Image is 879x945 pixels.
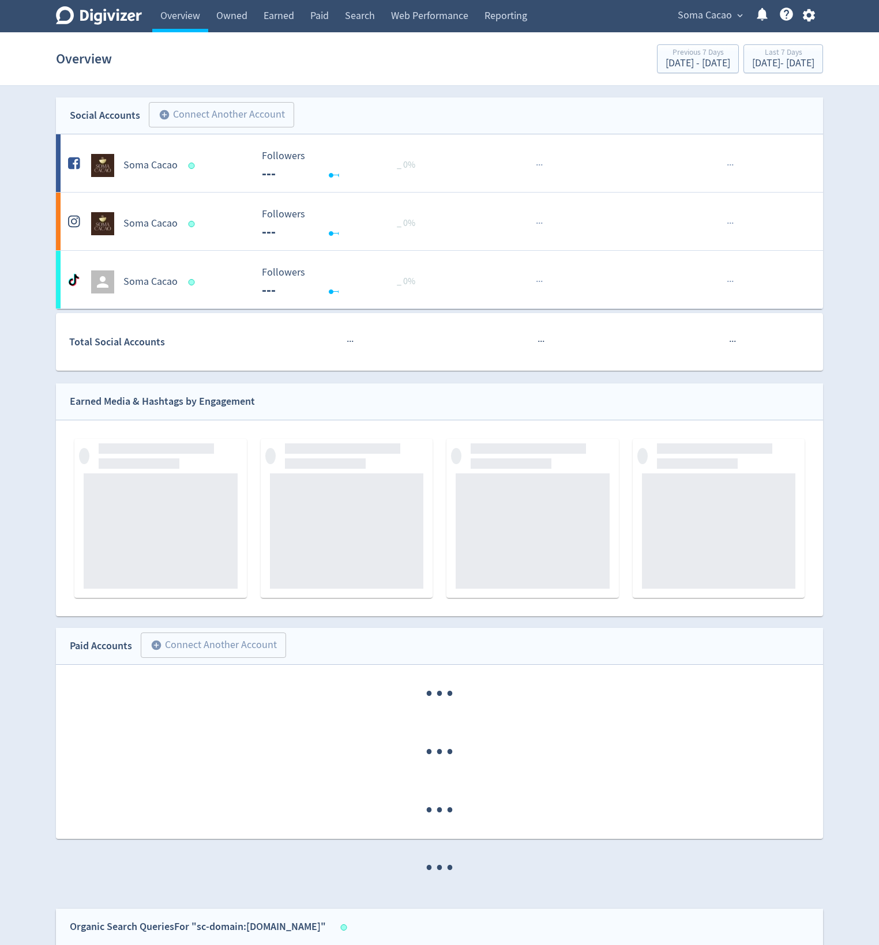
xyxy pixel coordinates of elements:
span: · [536,216,538,231]
span: · [424,781,434,839]
button: Last 7 Days[DATE]- [DATE] [743,44,823,73]
span: · [347,334,349,349]
svg: Followers --- [256,150,429,181]
a: Connect Another Account [140,104,294,127]
span: · [729,334,731,349]
span: Data last synced: 25 Sep 2025, 5:02am (AEST) [189,221,198,227]
span: · [434,723,445,781]
a: Soma Cacao undefinedSoma Cacao Followers --- Followers --- _ 0%······ [56,193,823,250]
span: add_circle [159,109,170,121]
span: Data last synced: 25 Sep 2025, 5:02am (AEST) [189,163,198,169]
div: [DATE] - [DATE] [666,58,730,69]
span: expand_more [735,10,745,21]
span: · [424,839,434,897]
span: Data last synced: 25 Sep 2025, 4:02am (AEST) [341,924,351,931]
span: · [445,781,455,839]
span: · [424,665,434,723]
h5: Soma Cacao [123,217,178,231]
div: Paid Accounts [70,638,132,654]
span: _ 0% [397,217,415,229]
span: · [731,216,734,231]
div: Organic Search Queries For "sc-domain:[DOMAIN_NAME]" [70,918,326,935]
span: · [351,334,354,349]
span: Data last synced: 25 Sep 2025, 7:02am (AEST) [189,279,198,285]
div: Previous 7 Days [666,48,730,58]
img: Soma Cacao undefined [91,154,114,177]
button: Previous 7 Days[DATE] - [DATE] [657,44,739,73]
span: _ 0% [397,159,415,171]
span: · [434,665,445,723]
span: · [536,274,538,289]
span: Soma Cacao [678,6,732,25]
span: · [445,665,455,723]
span: · [540,334,542,349]
span: · [731,274,734,289]
span: · [538,274,540,289]
span: · [538,158,540,172]
span: · [729,274,731,289]
span: · [540,158,543,172]
div: Total Social Accounts [69,334,253,351]
span: · [434,781,445,839]
span: · [731,334,734,349]
div: Last 7 Days [752,48,814,58]
h5: Soma Cacao [123,275,178,289]
a: Soma Cacao undefinedSoma Cacao Followers --- Followers --- _ 0%······ [56,134,823,192]
span: · [729,216,731,231]
button: Soma Cacao [674,6,746,25]
span: · [727,274,729,289]
span: · [727,216,729,231]
svg: Followers --- [256,209,429,239]
div: Earned Media & Hashtags by Engagement [70,393,255,410]
span: · [434,839,445,897]
span: · [538,334,540,349]
span: · [727,158,729,172]
span: · [445,723,455,781]
a: Connect Another Account [132,634,286,658]
span: · [424,723,434,781]
h5: Soma Cacao [123,159,178,172]
span: · [729,158,731,172]
div: [DATE] - [DATE] [752,58,814,69]
span: _ 0% [397,276,415,287]
a: Soma Cacao Followers --- Followers --- _ 0%······ [56,251,823,308]
img: Soma Cacao undefined [91,212,114,235]
span: · [542,334,544,349]
span: · [540,274,543,289]
h1: Overview [56,40,112,77]
span: · [536,158,538,172]
div: Social Accounts [70,107,140,124]
svg: Followers --- [256,267,429,298]
button: Connect Another Account [149,102,294,127]
span: · [734,334,736,349]
span: · [731,158,734,172]
span: · [540,216,543,231]
span: add_circle [151,639,162,651]
span: · [445,839,455,897]
span: · [349,334,351,349]
button: Connect Another Account [141,632,286,658]
span: · [538,216,540,231]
